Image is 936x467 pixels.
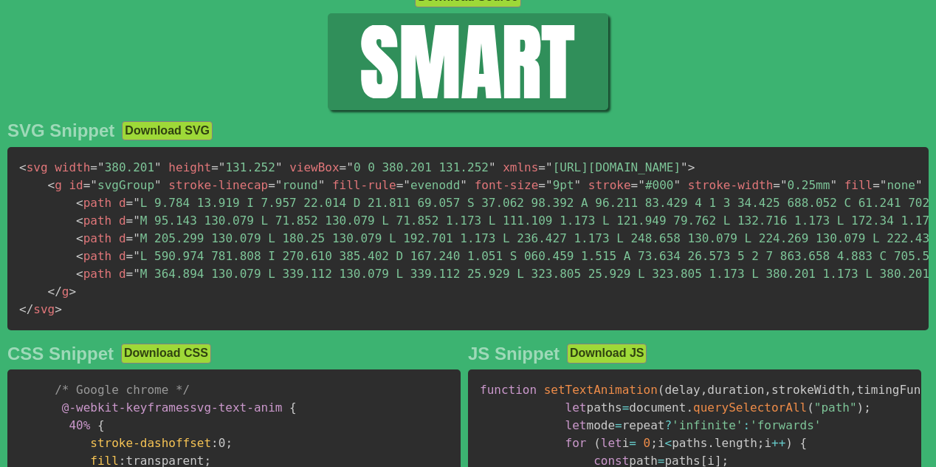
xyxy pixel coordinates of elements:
[126,214,134,228] span: =
[268,178,275,192] span: =
[76,196,83,210] span: <
[154,178,162,192] span: "
[225,436,233,450] span: ;
[844,178,873,192] span: fill
[601,436,622,450] span: let
[664,418,672,432] span: ?
[62,400,283,415] span: svg-text-anim
[460,178,467,192] span: "
[97,160,105,174] span: "
[773,178,837,192] span: 0.25mm
[403,178,410,192] span: "
[850,383,857,397] span: ,
[90,178,97,192] span: "
[126,249,134,263] span: =
[19,160,27,174] span: <
[757,436,765,450] span: ;
[126,267,134,281] span: =
[7,344,114,364] h2: CSS Snippet
[743,418,750,432] span: :
[629,436,636,450] span: =
[62,400,190,415] span: @-webkit-keyframes
[211,436,218,450] span: :
[693,400,807,415] span: querySelectorAll
[90,160,97,174] span: =
[168,160,211,174] span: height
[396,178,467,192] span: evenodd
[76,267,111,281] span: path
[565,436,587,450] span: for
[686,400,693,415] span: .
[90,160,161,174] span: 380.201
[69,418,90,432] span: 40%
[574,178,582,192] span: "
[622,400,630,415] span: =
[800,436,808,450] span: {
[638,178,645,192] span: "
[665,436,672,450] span: <
[785,436,793,450] span: )
[538,160,687,174] span: [URL][DOMAIN_NAME]
[773,178,780,192] span: =
[873,178,880,192] span: =
[764,383,771,397] span: ,
[289,160,339,174] span: viewBox
[544,383,658,397] span: setTextAnimation
[707,436,715,450] span: .
[48,284,69,299] span: g
[76,214,111,228] span: path
[340,160,496,174] span: 0 0 380.201 131.252
[688,160,695,174] span: >
[631,178,681,192] span: #000
[126,196,134,210] span: =
[672,418,743,432] span: 'infinite'
[76,249,111,263] span: path
[122,121,213,140] button: Download SVG
[650,436,658,450] span: ;
[593,436,601,450] span: (
[133,214,140,228] span: "
[119,267,126,281] span: d
[168,178,268,192] span: stroke-linecap
[55,383,190,397] span: /* Google chrome */
[346,160,354,174] span: "
[119,249,126,263] span: d
[55,160,90,174] span: width
[807,400,814,415] span: (
[275,160,283,174] span: "
[133,267,140,281] span: "
[565,400,587,415] span: let
[688,178,774,192] span: stroke-width
[126,231,134,245] span: =
[780,178,788,192] span: "
[538,160,546,174] span: =
[48,178,62,192] span: g
[340,160,347,174] span: =
[218,160,226,174] span: "
[771,436,785,450] span: ++
[7,120,114,141] h2: SVG Snippet
[489,160,496,174] span: "
[468,344,560,364] h2: JS Snippet
[480,383,537,397] span: function
[658,383,665,397] span: (
[565,418,587,432] span: let
[615,418,622,432] span: =
[644,436,651,450] span: 0
[268,178,325,192] span: round
[76,249,83,263] span: <
[19,302,33,316] span: </
[538,178,546,192] span: =
[701,383,708,397] span: ,
[880,178,887,192] span: "
[673,178,681,192] span: "
[857,400,864,415] span: )
[97,418,105,432] span: {
[318,178,326,192] span: "
[154,160,162,174] span: "
[631,178,639,192] span: =
[750,418,821,432] span: 'forwards'
[76,231,83,245] span: <
[133,231,140,245] span: "
[76,214,83,228] span: <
